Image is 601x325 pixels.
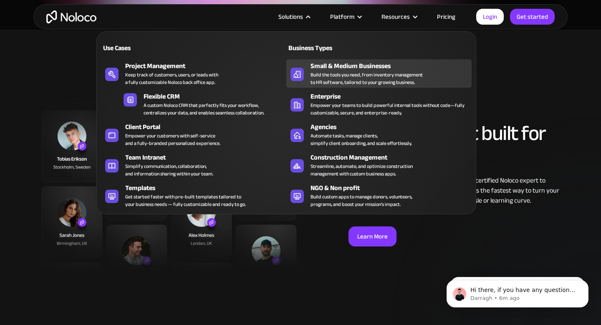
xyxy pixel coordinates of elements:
div: Empower your teams to build powerful internal tools without code—fully customizable, secure, and ... [311,102,467,117]
a: Login [476,9,504,25]
a: Small & Medium BusinessesBuild the tools you need, from inventory managementto HR software, tailo... [286,59,472,88]
a: home [46,10,96,23]
a: Project ManagementKeep track of customers, users, or leads witha fully customizable Noloco back o... [101,59,286,88]
div: Get started faster with pre-built templates tailored to your business needs — fully customizable ... [125,193,246,208]
div: Streamline, automate, and optimize construction management with custom business apps. [311,162,413,178]
a: NGO & Non profitBuild custom apps to manage donors, volunteers,programs, and boost your mission’s... [286,181,472,210]
div: Templates [125,183,290,193]
div: Build custom apps to manage donors, volunteers, programs, and boost your mission’s impact. [311,193,412,208]
div: Simplify communication, collaboration, and information sharing within your team. [125,162,213,178]
div: NGO & Non profit [311,183,475,193]
div: A custom Noloco CRM that perfectly fits your workflow, centralizes your data, and enables seamles... [144,102,264,117]
div: Flexible CRM [144,91,272,102]
a: Use Cases [101,38,286,57]
a: Business Types [286,38,472,57]
div: Platform [320,11,371,22]
a: Client PortalEmpower your customers with self-serviceand a fully-branded personalized experience. [101,120,286,149]
div: Small & Medium Businesses [311,61,475,71]
a: Learn More [348,226,396,246]
iframe: Intercom notifications message [434,262,601,321]
div: Construction Management [311,152,475,162]
div: Project Management [125,61,290,71]
a: TemplatesGet started faster with pre-built templates tailored toyour business needs — fully custo... [101,181,286,210]
div: Resources [381,11,410,22]
a: Team IntranetSimplify communication, collaboration,and information sharing within your team. [101,151,286,179]
a: Get started [510,9,555,25]
div: Agencies [311,122,475,132]
div: Build the tools you need, from inventory management to HR software, tailored to your growing busi... [311,71,423,86]
div: Business Types [286,43,376,53]
div: Platform [330,11,354,22]
a: Flexible CRMA custom Noloco CRM that perfectly fits your workflow,centralizes your data, and enab... [119,90,268,118]
div: Client Portal [125,122,290,132]
div: Solutions [268,11,320,22]
a: Pricing [427,11,466,22]
div: Team Intranet [125,152,290,162]
div: Solutions [278,11,303,22]
div: Automate tasks, manage clients, simplify client onboarding, and scale effortlessly. [311,132,412,147]
div: Keep track of customers, users, or leads with a fully customizable Noloco back office app. [125,71,218,86]
div: Resources [371,11,427,22]
a: EnterpriseEmpower your teams to build powerful internal tools without code—fully customizable, se... [286,90,472,118]
a: Construction ManagementStreamline, automate, and optimize constructionmanagement with custom busi... [286,151,472,179]
div: Use Cases [101,43,190,53]
a: AgenciesAutomate tasks, manage clients,simplify client onboarding, and scale effortlessly. [286,120,472,149]
div: Empower your customers with self-service and a fully-branded personalized experience. [125,132,220,147]
div: Enterprise [311,91,475,102]
nav: Solutions [96,20,476,214]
